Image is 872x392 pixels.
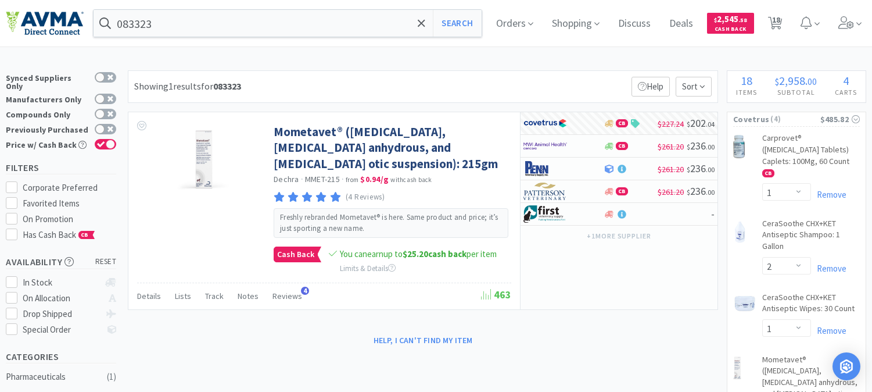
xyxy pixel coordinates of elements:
div: Price w/ Cash Back [6,139,89,149]
span: 2,958 [779,73,805,88]
span: . 00 [706,165,715,174]
span: MMET-215 [305,174,340,184]
strong: $0.94 / g [360,174,389,184]
img: e4e33dab9f054f5782a47901c742baa9_102.png [6,11,84,35]
div: $485.82 [820,113,860,126]
span: . 00 [706,142,715,151]
div: Open Intercom Messenger [832,352,860,380]
span: 236 [687,162,715,175]
span: Limits & Details [340,263,396,273]
span: 236 [687,139,715,152]
img: 98ea8c67f1e743c1ac68aca3a593037a_418462.png [733,294,756,313]
a: Remove [811,189,846,200]
h5: Availability [6,255,116,269]
span: 4 [843,73,849,88]
a: Dechra [274,174,299,184]
img: 08d59a1b66bc4a18b5375687a1cf7571_487569.jpeg [166,124,242,199]
span: . 00 [706,188,715,197]
div: Compounds Only [6,109,89,119]
span: $261.20 [658,187,684,197]
span: CB [616,142,627,149]
span: 4 [301,287,309,295]
span: $261.20 [658,141,684,152]
div: Special Order [23,323,100,337]
h5: Filters [6,161,116,174]
strong: cash back [403,248,466,259]
a: Remove [811,325,846,336]
span: ( 4 ) [769,113,820,125]
a: Carprovet® ([MEDICAL_DATA] Tablets) Caplets: 100Mg, 60 Count CB [762,133,860,183]
span: $ [775,76,779,87]
a: Discuss [613,19,655,29]
div: Showing 1 results [134,79,241,94]
span: $ [687,142,690,151]
div: In Stock [23,276,100,290]
span: Cash Back [714,26,747,34]
span: CB [79,231,91,238]
span: with cash back [390,176,432,184]
div: Corporate Preferred [23,181,117,195]
span: Has Cash Back [23,229,95,240]
span: $ [687,188,690,197]
div: Previously Purchased [6,124,89,134]
p: Help [631,77,670,97]
span: 2,545 [714,13,747,24]
span: . 04 [706,120,715,129]
span: for [201,80,241,92]
span: Details [137,291,161,301]
span: reset [95,256,117,268]
div: Manufacturers Only [6,94,89,104]
p: (4 Reviews) [346,191,385,204]
div: Drop Shipped [23,307,100,321]
strong: 083323 [213,80,241,92]
div: ( 1 ) [107,370,116,384]
h4: Carts [826,87,866,98]
div: Synced Suppliers Only [6,72,89,90]
span: $ [687,120,690,129]
a: CeraSoothe CHX+KET Antiseptic Shampoo: 1 Gallon [762,218,860,257]
span: You can earn up to per item [340,248,497,259]
span: $ [714,16,717,24]
h4: Items [727,87,766,98]
span: Track [205,291,224,301]
div: Pharmaceuticals [6,370,100,384]
div: On Allocation [23,291,100,305]
img: 67d67680309e4a0bb49a5ff0391dcc42_6.png [523,205,567,223]
a: Mometavet® ([MEDICAL_DATA], [MEDICAL_DATA] anhydrous, and [MEDICAL_DATA] otic suspension): 215gm [274,124,508,172]
img: b2ca0f4019a14761869241d9f0da73bb_418458.png [733,220,747,244]
span: · [301,174,303,184]
a: $2,545.58Cash Back [707,8,754,39]
span: $25.20 [403,248,428,259]
div: On Promotion [23,212,117,226]
span: Lists [175,291,191,301]
span: Notes [238,291,259,301]
div: . [766,75,826,87]
span: Cash Back [274,247,317,262]
button: +1more supplier [581,228,657,244]
span: CB [616,188,627,195]
h4: Subtotal [766,87,826,98]
div: Favorited Items [23,197,117,211]
span: Reviews [272,291,302,301]
span: CB [763,170,774,177]
span: from [346,176,358,184]
span: Covetrus [733,113,769,126]
span: $ [687,165,690,174]
span: . 58 [738,16,747,24]
p: Freshly rebranded Mometavet® is here. Same product and price; it’s just sporting a new name. [280,212,502,233]
a: 18 [763,20,787,30]
span: CB [616,120,627,127]
button: Help, I can't find my item [367,330,480,350]
span: 463 [481,288,511,301]
span: 00 [808,76,817,87]
span: 202 [687,116,715,130]
span: $261.20 [658,164,684,174]
img: 3b9b20b6d6714189bbd94692ba2d9396_693378.png [733,135,745,158]
img: e1133ece90fa4a959c5ae41b0808c578_9.png [523,160,567,177]
h5: Categories [6,350,116,364]
a: Deals [665,19,698,29]
a: CeraSoothe CHX+KET Antiseptic Wipes: 30 Count [762,292,860,319]
input: Search by item, sku, manufacturer, ingredient, size... [94,10,482,37]
img: f5e969b455434c6296c6d81ef179fa71_3.png [523,183,567,200]
span: · [342,174,344,184]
